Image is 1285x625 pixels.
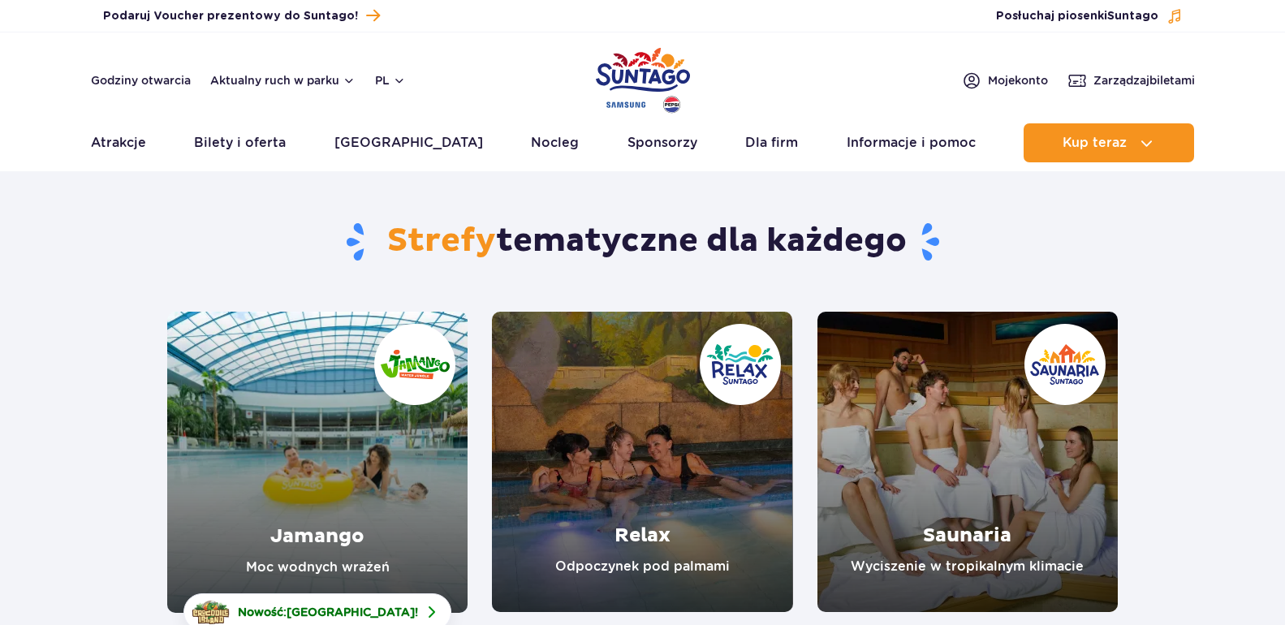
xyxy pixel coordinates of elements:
[334,123,483,162] a: [GEOGRAPHIC_DATA]
[996,8,1158,24] span: Posłuchaj piosenki
[988,72,1048,88] span: Moje konto
[210,74,356,87] button: Aktualny ruch w parku
[287,606,415,619] span: [GEOGRAPHIC_DATA]
[167,312,468,613] a: Jamango
[238,604,418,620] span: Nowość: !
[531,123,579,162] a: Nocleg
[91,123,146,162] a: Atrakcje
[91,72,191,88] a: Godziny otwarcia
[962,71,1048,90] a: Mojekonto
[103,5,380,27] a: Podaruj Voucher prezentowy do Suntago!
[1067,71,1195,90] a: Zarządzajbiletami
[596,41,690,115] a: Park of Poland
[375,72,406,88] button: pl
[1093,72,1195,88] span: Zarządzaj biletami
[103,8,358,24] span: Podaruj Voucher prezentowy do Suntago!
[745,123,798,162] a: Dla firm
[1024,123,1194,162] button: Kup teraz
[996,8,1183,24] button: Posłuchaj piosenkiSuntago
[847,123,976,162] a: Informacje i pomoc
[492,312,792,612] a: Relax
[1107,11,1158,22] span: Suntago
[817,312,1118,612] a: Saunaria
[167,221,1118,263] h1: tematyczne dla każdego
[1063,136,1127,150] span: Kup teraz
[387,221,496,261] span: Strefy
[194,123,286,162] a: Bilety i oferta
[627,123,697,162] a: Sponsorzy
